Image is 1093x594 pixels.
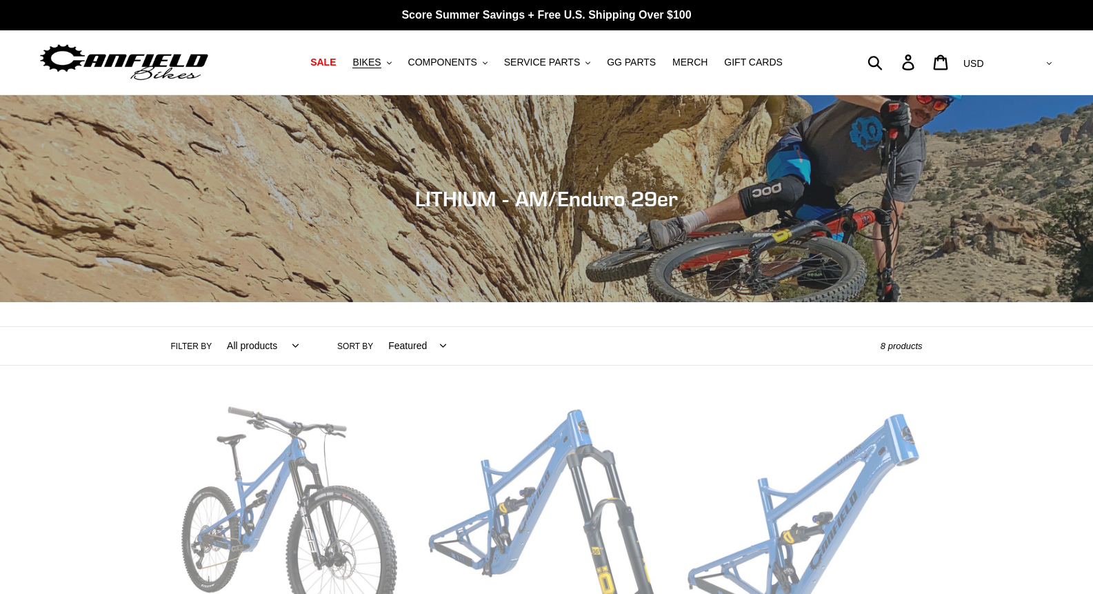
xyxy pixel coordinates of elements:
button: SERVICE PARTS [497,53,597,72]
span: SALE [310,57,336,68]
input: Search [875,47,910,77]
a: GG PARTS [600,53,663,72]
label: Filter by [171,340,212,353]
a: GIFT CARDS [717,53,790,72]
span: GIFT CARDS [724,57,783,68]
label: Sort by [337,340,373,353]
span: GG PARTS [607,57,656,68]
button: BIKES [345,53,398,72]
span: SERVICE PARTS [504,57,580,68]
button: COMPONENTS [401,53,494,72]
span: LITHIUM - AM/Enduro 29er [415,186,678,211]
span: MERCH [672,57,708,68]
span: COMPONENTS [408,57,477,68]
a: MERCH [665,53,714,72]
img: Canfield Bikes [38,41,210,84]
a: SALE [303,53,343,72]
span: 8 products [881,341,923,351]
span: BIKES [352,57,381,68]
